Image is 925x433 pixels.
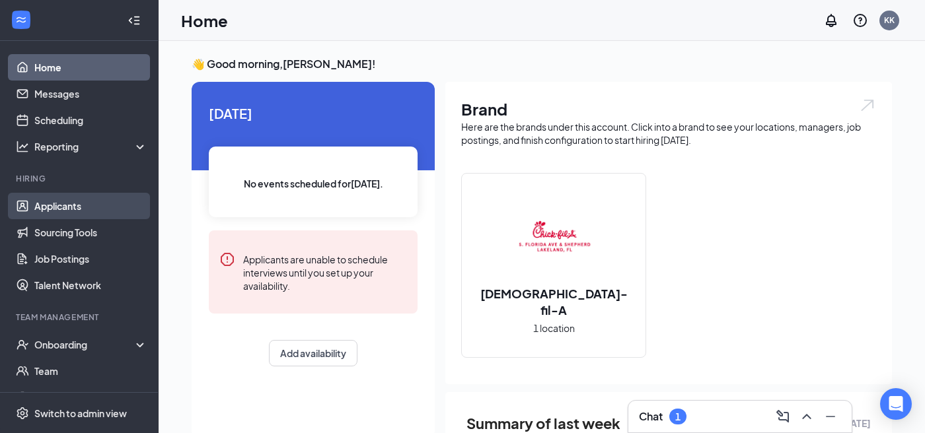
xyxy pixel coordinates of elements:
a: Team [34,358,147,384]
div: Reporting [34,140,148,153]
svg: Error [219,251,235,267]
a: DocumentsCrown [34,384,147,411]
h2: [DEMOGRAPHIC_DATA]-fil-A [462,285,646,318]
h1: Brand [461,98,876,120]
div: Hiring [16,173,145,184]
div: Team Management [16,312,145,323]
a: Sourcing Tools [34,219,147,246]
svg: Minimize [823,409,838,424]
button: Add availability [269,340,357,366]
img: open.6027fd2a22e1237b5b06.svg [859,98,876,113]
div: KK [884,15,895,26]
div: 1 [675,411,681,422]
svg: Settings [16,407,29,420]
button: Minimize [820,406,841,427]
span: 1 location [533,321,575,335]
h3: Chat [639,409,663,424]
svg: ComposeMessage [775,409,791,424]
h3: 👋 Good morning, [PERSON_NAME] ! [192,57,892,71]
svg: UserCheck [16,338,29,351]
button: ChevronUp [796,406,817,427]
h1: Home [181,9,228,32]
a: Scheduling [34,107,147,133]
div: Open Intercom Messenger [880,388,912,420]
a: Home [34,54,147,81]
img: Chick-fil-A [511,195,596,280]
svg: Collapse [128,14,141,27]
button: ComposeMessage [772,406,794,427]
span: No events scheduled for [DATE] . [244,176,383,191]
a: Talent Network [34,272,147,298]
svg: Notifications [823,13,839,28]
div: Onboarding [34,338,136,351]
svg: ChevronUp [799,409,815,424]
a: Job Postings [34,246,147,272]
span: [DATE] [209,103,418,123]
div: Switch to admin view [34,407,127,420]
a: Messages [34,81,147,107]
div: Applicants are unable to schedule interviews until you set up your availability. [243,251,407,292]
svg: WorkstreamLogo [15,13,28,26]
svg: QuestionInfo [852,13,868,28]
a: Applicants [34,193,147,219]
div: Here are the brands under this account. Click into a brand to see your locations, managers, job p... [461,120,876,147]
svg: Analysis [16,140,29,153]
